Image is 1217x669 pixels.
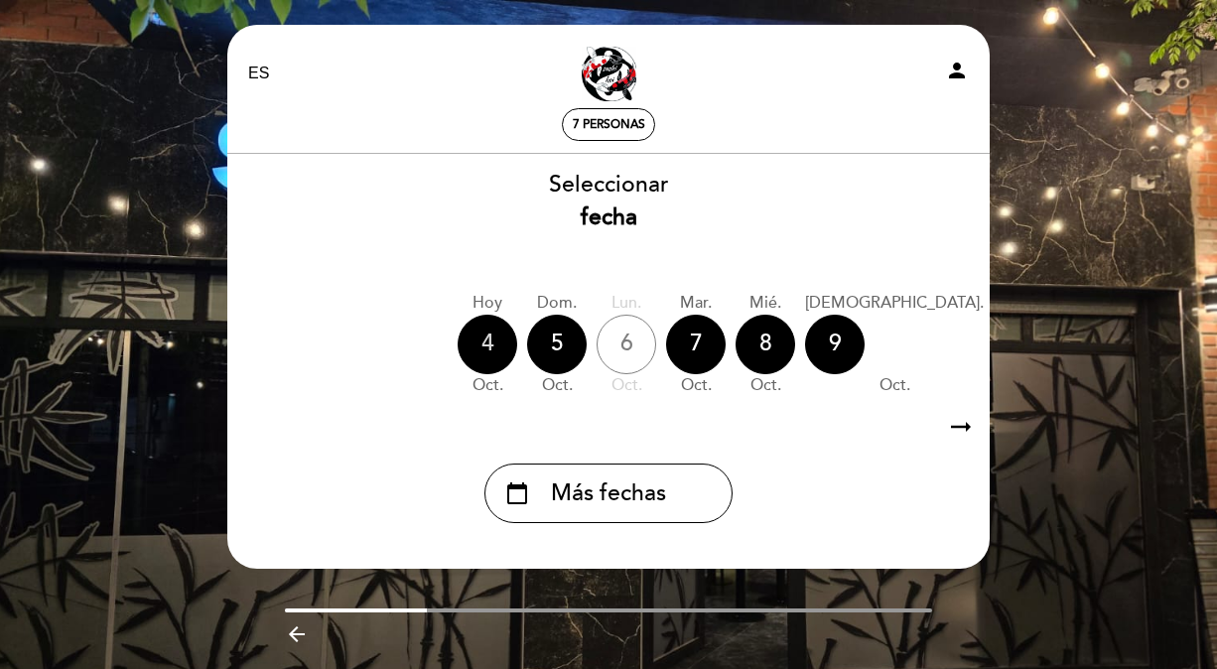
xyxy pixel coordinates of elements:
i: person [945,59,969,82]
div: 8 [736,315,795,374]
div: Hoy [458,292,517,315]
div: [DEMOGRAPHIC_DATA]. [805,292,984,315]
div: 4 [458,315,517,374]
div: oct. [736,374,795,397]
i: arrow_backward [285,622,309,646]
a: [PERSON_NAME] [484,47,733,101]
div: oct. [527,374,587,397]
button: person [945,59,969,89]
div: oct. [597,374,656,397]
span: Más fechas [551,477,666,510]
div: 9 [805,315,865,374]
div: Seleccionar [226,169,991,234]
i: calendar_today [505,476,529,510]
div: dom. [527,292,587,315]
div: oct. [805,374,984,397]
div: 7 [666,315,726,374]
span: 7 personas [573,117,645,132]
div: 6 [597,315,656,374]
div: oct. [458,374,517,397]
b: fecha [581,203,637,231]
i: arrow_right_alt [946,406,976,449]
div: lun. [597,292,656,315]
div: 5 [527,315,587,374]
div: mié. [736,292,795,315]
div: oct. [666,374,726,397]
div: mar. [666,292,726,315]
